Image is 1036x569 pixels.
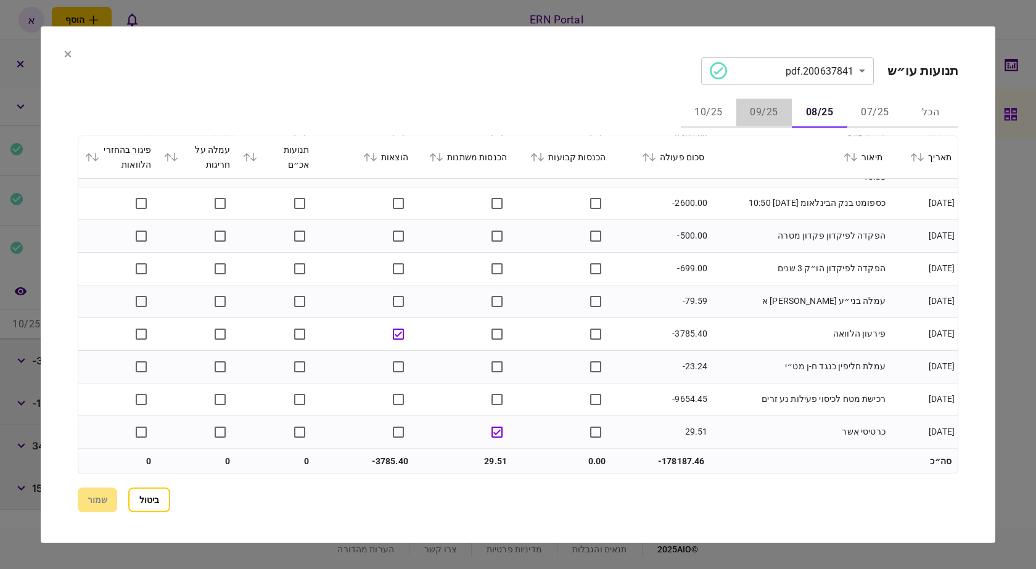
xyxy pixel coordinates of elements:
[612,219,710,252] td: -500.00
[157,449,236,473] td: 0
[710,285,888,317] td: עמלה בני״ע [PERSON_NAME] א
[612,187,710,219] td: -2600.00
[612,449,710,473] td: -178187.46
[316,449,414,473] td: -3785.40
[887,63,958,78] h2: תנועות עו״ש
[889,449,958,473] td: סה״כ
[710,219,888,252] td: הפקדה לפיקדון פקדון מטרה
[889,219,958,252] td: [DATE]
[163,142,230,171] div: עמלה על חריגות
[895,149,952,164] div: תאריך
[84,142,151,171] div: פיגור בהחזרי הלוואות
[889,350,958,383] td: [DATE]
[612,383,710,415] td: -9654.45
[710,187,888,219] td: כספומט בנק הבינלאומ [DATE] 10:50
[710,350,888,383] td: עמלת חליפין כנגד ח-ן מט״י
[889,415,958,448] td: [DATE]
[889,383,958,415] td: [DATE]
[710,252,888,285] td: הפקדה לפיקדון הו״ק 3 שנים
[612,350,710,383] td: -23.24
[128,488,170,512] button: ביטול
[903,98,958,128] button: הכל
[710,317,888,350] td: פירעון הלוואה
[612,317,710,350] td: -3785.40
[710,383,888,415] td: רכישת מטח לכיסוי פעילות נע זרים
[618,149,704,164] div: סכום פעולה
[236,449,315,473] td: 0
[612,252,710,285] td: -699.00
[889,252,958,285] td: [DATE]
[889,285,958,317] td: [DATE]
[78,449,157,473] td: 0
[513,449,612,473] td: 0.00
[242,142,309,171] div: תנועות אכ״ם
[612,285,710,317] td: -79.59
[710,415,888,448] td: כרטיסי אשר
[847,98,903,128] button: 07/25
[414,449,513,473] td: 29.51
[519,149,606,164] div: הכנסות קבועות
[889,187,958,219] td: [DATE]
[792,98,847,128] button: 08/25
[421,149,507,164] div: הכנסות משתנות
[717,149,882,164] div: תיאור
[736,98,792,128] button: 09/25
[889,317,958,350] td: [DATE]
[681,98,736,128] button: 10/25
[710,62,854,80] div: 200637841.pdf
[612,415,710,448] td: 29.51
[322,149,408,164] div: הוצאות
